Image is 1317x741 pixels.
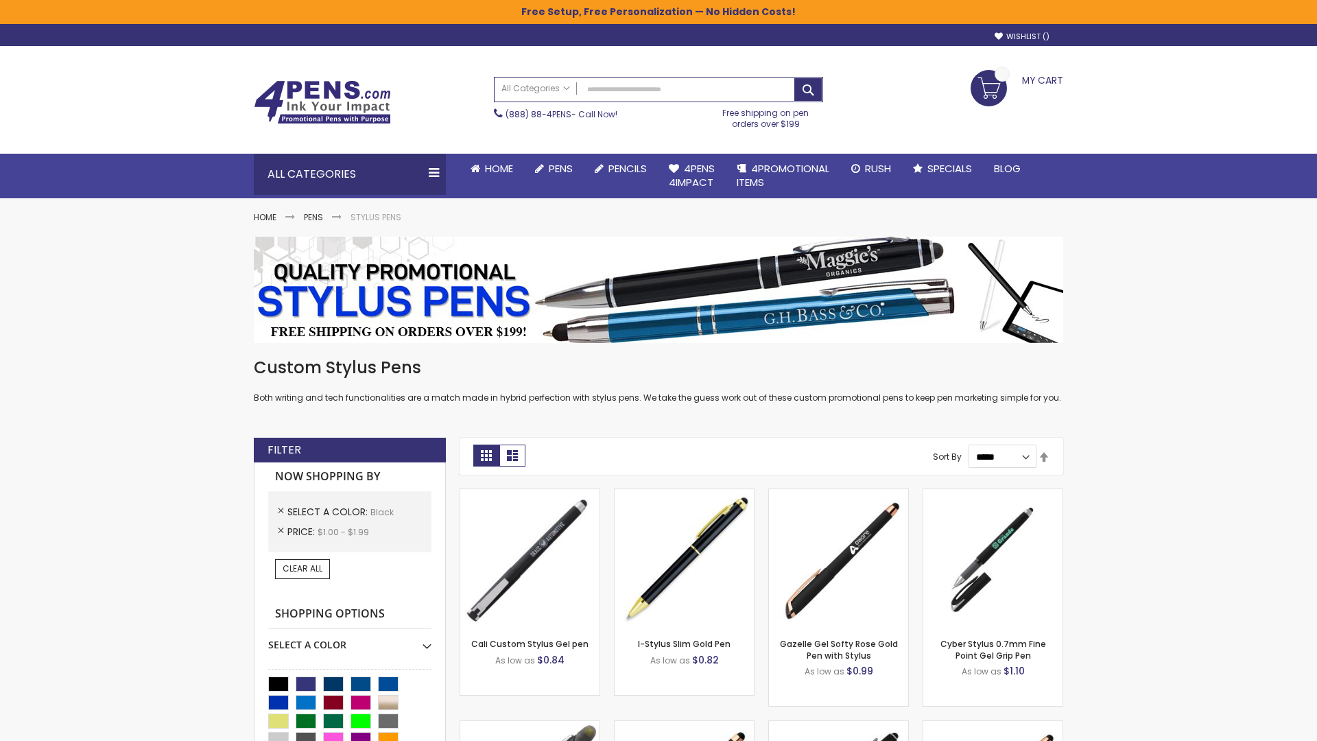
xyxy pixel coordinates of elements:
[769,720,908,732] a: Custom Soft Touch® Metal Pens with Stylus-Black
[485,161,513,176] span: Home
[506,108,571,120] a: (888) 88-4PENS
[726,154,840,198] a: 4PROMOTIONALITEMS
[471,638,589,650] a: Cali Custom Stylus Gel pen
[351,211,401,223] strong: Stylus Pens
[506,108,617,120] span: - Call Now!
[460,489,600,500] a: Cali Custom Stylus Gel pen-Black
[933,451,962,462] label: Sort By
[495,78,577,100] a: All Categories
[780,638,898,661] a: Gazelle Gel Softy Rose Gold Pen with Stylus
[923,720,1063,732] a: Gazelle Gel Softy Rose Gold Pen with Stylus - ColorJet-Black
[769,489,908,500] a: Gazelle Gel Softy Rose Gold Pen with Stylus-Black
[902,154,983,184] a: Specials
[940,638,1046,661] a: Cyber Stylus 0.7mm Fine Point Gel Grip Pen
[287,525,318,539] span: Price
[495,655,535,666] span: As low as
[608,161,647,176] span: Pencils
[304,211,323,223] a: Pens
[840,154,902,184] a: Rush
[501,83,570,94] span: All Categories
[254,154,446,195] div: All Categories
[737,161,829,189] span: 4PROMOTIONAL ITEMS
[923,489,1063,500] a: Cyber Stylus 0.7mm Fine Point Gel Grip Pen-Black
[370,506,394,518] span: Black
[615,489,754,628] img: I-Stylus Slim Gold-Black
[923,489,1063,628] img: Cyber Stylus 0.7mm Fine Point Gel Grip Pen-Black
[805,666,844,677] span: As low as
[1004,664,1025,678] span: $1.10
[994,161,1021,176] span: Blog
[995,32,1049,42] a: Wishlist
[524,154,584,184] a: Pens
[709,102,824,130] div: Free shipping on pen orders over $199
[460,154,524,184] a: Home
[473,445,499,467] strong: Grid
[769,489,908,628] img: Gazelle Gel Softy Rose Gold Pen with Stylus-Black
[615,720,754,732] a: Islander Softy Rose Gold Gel Pen with Stylus-Black
[927,161,972,176] span: Specials
[268,600,431,629] strong: Shopping Options
[254,357,1063,379] h1: Custom Stylus Pens
[584,154,658,184] a: Pencils
[650,655,690,666] span: As low as
[460,720,600,732] a: Souvenir® Jalan Highlighter Stylus Pen Combo-Black
[283,563,322,574] span: Clear All
[962,666,1001,677] span: As low as
[254,357,1063,404] div: Both writing and tech functionalities are a match made in hybrid perfection with stylus pens. We ...
[865,161,891,176] span: Rush
[268,462,431,491] strong: Now Shopping by
[983,154,1032,184] a: Blog
[254,80,391,124] img: 4Pens Custom Pens and Promotional Products
[460,489,600,628] img: Cali Custom Stylus Gel pen-Black
[549,161,573,176] span: Pens
[254,237,1063,343] img: Stylus Pens
[318,526,369,538] span: $1.00 - $1.99
[537,653,565,667] span: $0.84
[669,161,715,189] span: 4Pens 4impact
[846,664,873,678] span: $0.99
[692,653,719,667] span: $0.82
[638,638,731,650] a: I-Stylus Slim Gold Pen
[275,559,330,578] a: Clear All
[615,489,754,500] a: I-Stylus Slim Gold-Black
[658,154,726,198] a: 4Pens4impact
[254,211,276,223] a: Home
[268,628,431,652] div: Select A Color
[287,505,370,519] span: Select A Color
[268,443,301,458] strong: Filter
